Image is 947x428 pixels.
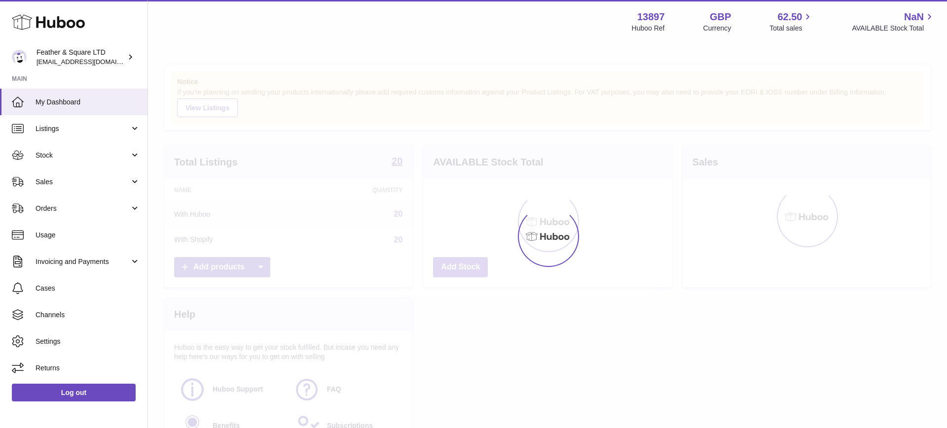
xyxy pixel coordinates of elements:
[36,58,145,66] span: [EMAIL_ADDRESS][DOMAIN_NAME]
[769,24,813,33] span: Total sales
[852,24,935,33] span: AVAILABLE Stock Total
[703,24,731,33] div: Currency
[36,204,130,213] span: Orders
[36,284,140,293] span: Cases
[12,50,27,65] img: feathernsquare@gmail.com
[36,48,125,66] div: Feather & Square LTD
[852,10,935,33] a: NaN AVAILABLE Stock Total
[36,230,140,240] span: Usage
[632,24,665,33] div: Huboo Ref
[710,10,731,24] strong: GBP
[12,384,136,401] a: Log out
[36,177,130,187] span: Sales
[36,124,130,133] span: Listings
[637,10,665,24] strong: 13897
[36,257,130,266] span: Invoicing and Payments
[777,10,802,24] span: 62.50
[36,310,140,320] span: Channels
[36,363,140,373] span: Returns
[904,10,924,24] span: NaN
[36,98,140,107] span: My Dashboard
[769,10,813,33] a: 62.50 Total sales
[36,151,130,160] span: Stock
[36,337,140,346] span: Settings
